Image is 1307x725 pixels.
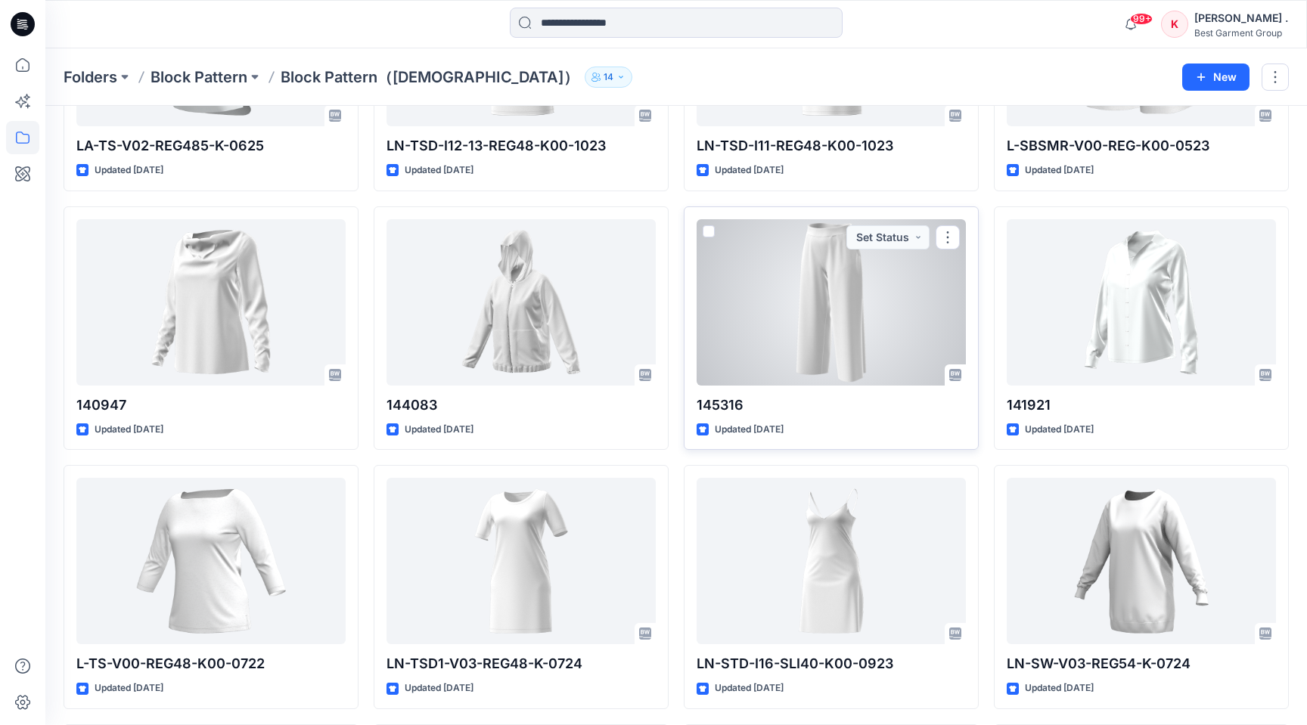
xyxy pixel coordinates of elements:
p: 145316 [697,395,966,416]
p: LA-TS-V02-REG485-K-0625 [76,135,346,156]
a: 144083 [387,219,656,386]
a: LN-SW-V03-REG54-K-0724 [1007,478,1276,644]
a: Folders [64,67,117,88]
a: 141921 [1007,219,1276,386]
p: Updated [DATE] [405,163,473,178]
p: L-SBSMR-V00-REG-K00-0523 [1007,135,1276,156]
p: 140947 [76,395,346,416]
p: LN-TSD-I11-REG48-K00-1023 [697,135,966,156]
p: 144083 [387,395,656,416]
a: Block Pattern [151,67,247,88]
p: 141921 [1007,395,1276,416]
p: Updated [DATE] [715,422,784,438]
p: Updated [DATE] [95,680,163,696]
p: Updated [DATE] [1025,422,1094,438]
p: Updated [DATE] [1025,163,1094,178]
div: [PERSON_NAME] . [1194,9,1288,27]
p: LN-TSD1-V03-REG48-K-0724 [387,653,656,674]
a: 140947 [76,219,346,386]
p: 14 [604,69,613,85]
p: LN-SW-V03-REG54-K-0724 [1007,653,1276,674]
p: L-TS-V00-REG48-K00-0722 [76,653,346,674]
a: L-TS-V00-REG48-K00-0722 [76,478,346,644]
p: Updated [DATE] [95,422,163,438]
p: Updated [DATE] [95,163,163,178]
p: LN-STD-I16-SLI40-K00-0923 [697,653,966,674]
div: K [1161,11,1188,38]
button: New [1182,64,1250,91]
p: Updated [DATE] [715,680,784,696]
a: LN-STD-I16-SLI40-K00-0923 [697,478,966,644]
p: Updated [DATE] [1025,680,1094,696]
a: 145316 [697,219,966,386]
a: LN-TSD1-V03-REG48-K-0724 [387,478,656,644]
p: Updated [DATE] [715,163,784,178]
p: LN-TSD-I12-13-REG48-K00-1023 [387,135,656,156]
p: Block Pattern（[DEMOGRAPHIC_DATA]） [281,67,579,88]
p: Updated [DATE] [405,680,473,696]
span: 99+ [1130,13,1153,25]
div: Best Garment Group [1194,27,1288,39]
button: 14 [585,67,632,88]
p: Updated [DATE] [405,422,473,438]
